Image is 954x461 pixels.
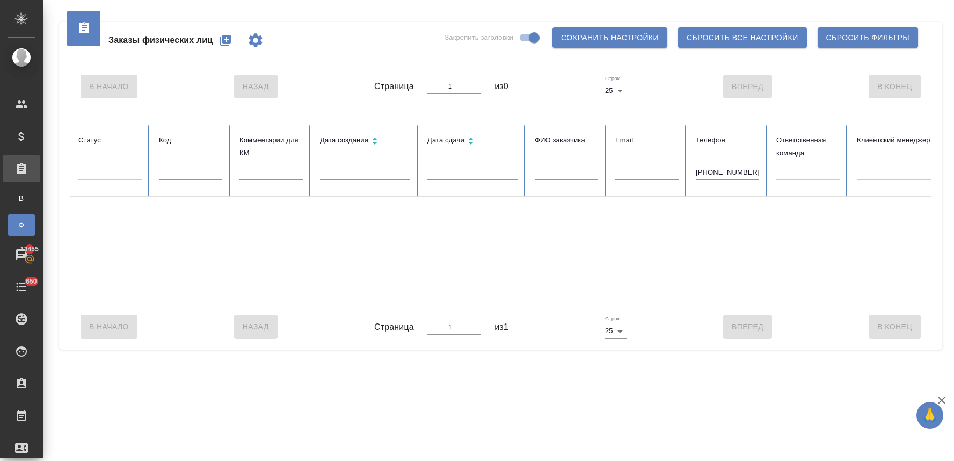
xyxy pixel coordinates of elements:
div: Телефон [696,134,759,147]
div: Сортировка [320,134,410,149]
label: Строк [605,316,620,321]
span: из 0 [494,80,508,93]
span: Ф [13,220,30,230]
a: Ф [8,214,35,236]
button: Сохранить настройки [552,27,667,48]
button: Сбросить фильтры [818,27,918,48]
div: Клиентский менеджер [857,134,947,147]
button: 🙏 [916,402,943,429]
span: Сбросить все настройки [687,31,798,45]
div: Комментарии для КМ [239,134,303,160]
label: Строк [605,76,620,81]
button: Создать [213,27,238,53]
span: 650 [19,276,43,287]
a: 650 [3,273,40,300]
span: Страница [374,80,414,93]
span: Закрепить заголовки [445,32,513,43]
a: В [8,188,35,209]
span: Страница [374,321,414,334]
span: 13455 [14,244,45,255]
div: Email [615,134,679,147]
div: Код [159,134,222,147]
span: 🙏 [921,404,939,427]
div: 25 [605,323,627,338]
span: из 1 [494,321,508,334]
span: Сбросить фильтры [826,31,909,45]
div: ФИО заказчика [535,134,598,147]
button: Сбросить все настройки [678,27,807,48]
span: Сохранить настройки [561,31,659,45]
div: Сортировка [427,134,518,149]
div: Ответственная команда [776,134,840,160]
span: Заказы физических лиц [108,34,213,47]
div: 25 [605,83,627,98]
a: 13455 [3,241,40,268]
span: В [13,193,30,204]
div: Статус [78,134,142,147]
